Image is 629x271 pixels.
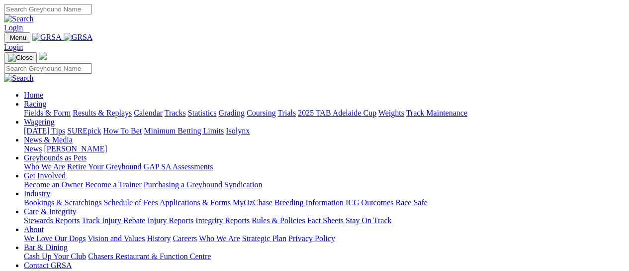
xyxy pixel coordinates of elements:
[24,216,80,225] a: Stewards Reports
[24,180,625,189] div: Get Involved
[195,216,250,225] a: Integrity Reports
[4,14,34,23] img: Search
[24,252,625,261] div: Bar & Dining
[10,34,26,41] span: Menu
[103,127,142,135] a: How To Bet
[378,109,404,117] a: Weights
[88,252,211,261] a: Chasers Restaurant & Function Centre
[32,33,62,42] img: GRSA
[219,109,245,117] a: Grading
[24,144,42,153] a: News
[24,234,86,243] a: We Love Our Dogs
[173,234,197,243] a: Careers
[24,171,66,180] a: Get Involved
[147,234,171,243] a: History
[4,43,23,51] a: Login
[73,109,132,117] a: Results & Replays
[24,109,71,117] a: Fields & Form
[346,216,391,225] a: Stay On Track
[64,33,93,42] img: GRSA
[24,144,625,153] div: News & Media
[160,198,231,207] a: Applications & Forms
[24,127,625,135] div: Wagering
[85,180,142,189] a: Become a Trainer
[88,234,145,243] a: Vision and Values
[199,234,240,243] a: Who We Are
[188,109,217,117] a: Statistics
[307,216,344,225] a: Fact Sheets
[44,144,107,153] a: [PERSON_NAME]
[4,4,92,14] input: Search
[4,52,37,63] button: Toggle navigation
[274,198,344,207] a: Breeding Information
[165,109,186,117] a: Tracks
[242,234,286,243] a: Strategic Plan
[24,252,86,261] a: Cash Up Your Club
[24,153,87,162] a: Greyhounds as Pets
[24,216,625,225] div: Care & Integrity
[67,127,101,135] a: SUREpick
[233,198,272,207] a: MyOzChase
[39,52,47,60] img: logo-grsa-white.png
[147,216,193,225] a: Injury Reports
[67,162,142,171] a: Retire Your Greyhound
[288,234,335,243] a: Privacy Policy
[298,109,376,117] a: 2025 TAB Adelaide Cup
[4,23,23,32] a: Login
[103,198,158,207] a: Schedule of Fees
[4,74,34,83] img: Search
[24,243,68,252] a: Bar & Dining
[395,198,427,207] a: Race Safe
[4,63,92,74] input: Search
[346,198,393,207] a: ICG Outcomes
[226,127,250,135] a: Isolynx
[4,32,30,43] button: Toggle navigation
[24,162,65,171] a: Who We Are
[24,135,73,144] a: News & Media
[24,162,625,171] div: Greyhounds as Pets
[24,198,101,207] a: Bookings & Scratchings
[24,261,72,270] a: Contact GRSA
[24,189,50,198] a: Industry
[277,109,296,117] a: Trials
[24,234,625,243] div: About
[24,100,46,108] a: Racing
[24,207,77,216] a: Care & Integrity
[134,109,163,117] a: Calendar
[144,162,213,171] a: GAP SA Assessments
[24,91,43,99] a: Home
[406,109,467,117] a: Track Maintenance
[247,109,276,117] a: Coursing
[24,180,83,189] a: Become an Owner
[8,54,33,62] img: Close
[252,216,305,225] a: Rules & Policies
[224,180,262,189] a: Syndication
[24,198,625,207] div: Industry
[24,109,625,118] div: Racing
[144,127,224,135] a: Minimum Betting Limits
[24,118,55,126] a: Wagering
[24,127,65,135] a: [DATE] Tips
[144,180,222,189] a: Purchasing a Greyhound
[82,216,145,225] a: Track Injury Rebate
[24,225,44,234] a: About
